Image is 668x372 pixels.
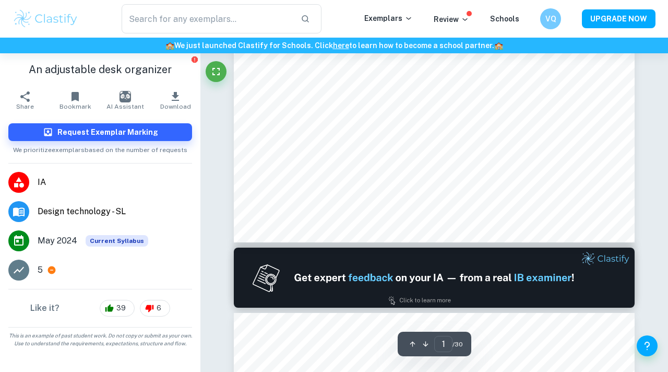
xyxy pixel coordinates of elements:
p: Review [434,14,469,25]
button: Help and Feedback [637,335,658,356]
span: 🏫 [494,41,503,50]
h6: VQ [545,13,557,25]
span: IA [38,176,192,189]
a: Schools [490,15,519,23]
span: May 2024 [38,235,77,247]
p: 5 [38,264,43,276]
span: / 30 [452,340,463,349]
div: This exemplar is based on the current syllabus. Feel free to refer to it for inspiration/ideas wh... [86,235,148,247]
img: AI Assistant [120,91,131,102]
span: Design technology - SL [38,205,192,218]
img: Ad [234,248,635,308]
a: here [333,41,349,50]
span: Download [160,103,191,110]
span: Bookmark [59,103,91,110]
button: AI Assistant [100,86,150,115]
span: 🏫 [165,41,174,50]
h6: We just launched Clastify for Schools. Click to learn how to become a school partner. [2,40,666,51]
h6: Like it? [30,302,59,315]
button: Bookmark [50,86,100,115]
img: Clastify logo [13,8,79,29]
button: UPGRADE NOW [582,9,655,28]
div: 6 [140,300,170,317]
button: Report issue [190,55,198,63]
span: Share [16,103,34,110]
span: This is an example of past student work. Do not copy or submit as your own. Use to understand the... [4,332,196,347]
span: 39 [111,303,132,313]
span: We prioritize exemplars based on the number of requests [13,141,187,155]
input: Search for any exemplars... [122,4,292,33]
span: AI Assistant [106,103,144,110]
h6: Request Exemplar Marking [57,126,158,138]
button: Download [150,86,200,115]
div: 39 [100,300,135,317]
h1: An adjustable desk organizer [8,62,192,77]
button: Fullscreen [206,61,226,82]
p: Exemplars [364,13,413,24]
button: Request Exemplar Marking [8,123,192,141]
span: 6 [151,303,167,313]
span: Current Syllabus [86,235,148,247]
button: VQ [540,8,561,29]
